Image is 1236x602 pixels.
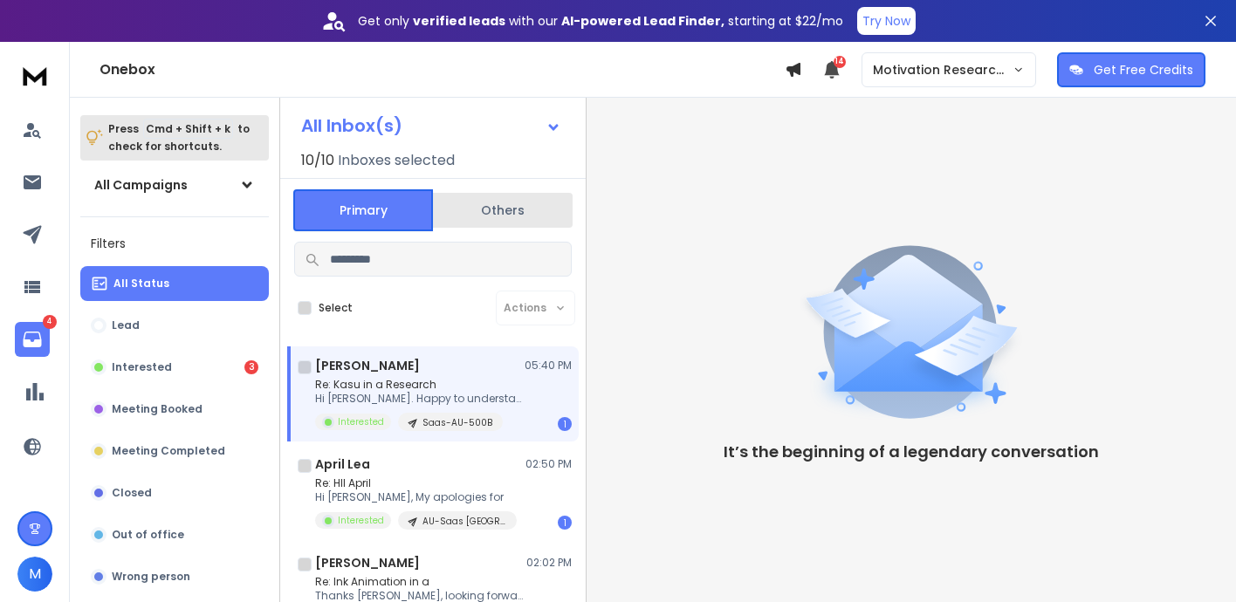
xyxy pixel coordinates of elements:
[525,359,572,373] p: 05:40 PM
[301,117,402,134] h1: All Inbox(s)
[112,486,152,500] p: Closed
[112,402,203,416] p: Meeting Booked
[15,322,50,357] a: 4
[1094,61,1193,79] p: Get Free Credits
[80,231,269,256] h3: Filters
[43,315,57,329] p: 4
[112,444,225,458] p: Meeting Completed
[80,517,269,552] button: Out of office
[108,120,250,155] p: Press to check for shortcuts.
[112,528,184,542] p: Out of office
[80,475,269,510] button: Closed
[80,308,269,343] button: Lead
[287,108,575,143] button: All Inbox(s)
[315,490,517,504] p: Hi [PERSON_NAME], My apologies for
[319,301,353,315] label: Select
[724,440,1099,464] p: It’s the beginning of a legendary conversation
[112,570,190,584] p: Wrong person
[561,12,724,30] strong: AI-powered Lead Finder,
[315,378,525,392] p: Re: Kasu in a Research
[301,150,334,171] span: 10 / 10
[315,554,420,571] h1: [PERSON_NAME]
[433,191,573,229] button: Others
[244,360,258,374] div: 3
[80,434,269,469] button: Meeting Completed
[80,350,269,385] button: Interested3
[422,416,492,429] p: Saas-AU-500B
[17,557,52,592] button: M
[413,12,505,30] strong: verified leads
[80,168,269,202] button: All Campaigns
[112,318,140,332] p: Lead
[80,559,269,594] button: Wrong person
[94,176,188,194] h1: All Campaigns
[100,59,785,80] h1: Onebox
[113,277,169,291] p: All Status
[834,56,846,68] span: 14
[525,457,572,471] p: 02:50 PM
[143,119,233,139] span: Cmd + Shift + k
[358,12,843,30] p: Get only with our starting at $22/mo
[558,516,572,530] div: 1
[1057,52,1205,87] button: Get Free Credits
[558,417,572,431] div: 1
[315,575,525,589] p: Re: Ink Animation in a
[315,392,525,406] p: Hi [PERSON_NAME]. Happy to understand
[17,59,52,92] img: logo
[315,455,370,473] h1: April Lea
[293,189,433,231] button: Primary
[315,357,420,374] h1: [PERSON_NAME]
[862,12,910,30] p: Try Now
[112,360,172,374] p: Interested
[80,392,269,427] button: Meeting Booked
[338,514,384,527] p: Interested
[338,415,384,428] p: Interested
[80,266,269,301] button: All Status
[422,515,506,528] p: AU-Saas [GEOGRAPHIC_DATA]-400A List
[873,61,1013,79] p: Motivation Research Outreach
[338,150,455,171] h3: Inboxes selected
[526,556,572,570] p: 02:02 PM
[315,476,517,490] p: Re: HII April
[857,7,916,35] button: Try Now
